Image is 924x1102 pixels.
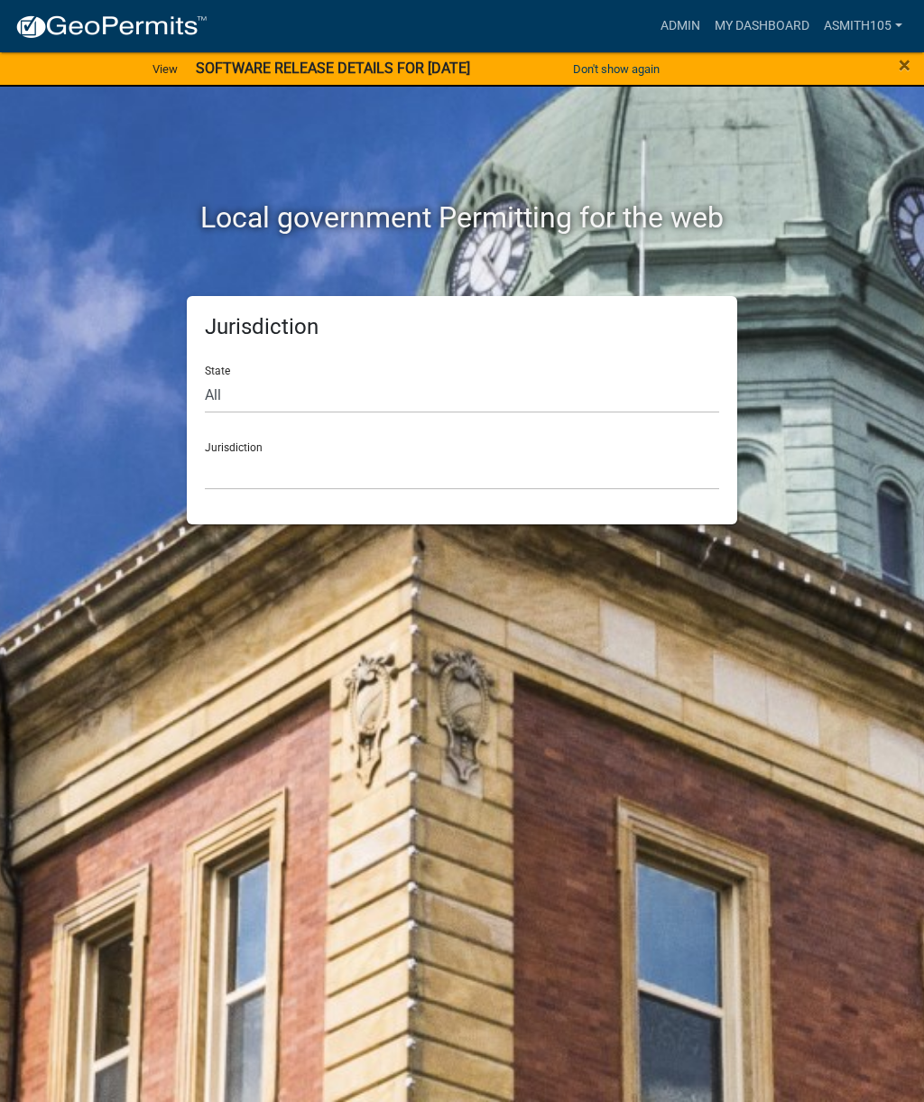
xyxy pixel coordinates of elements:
a: View [145,54,185,84]
button: Don't show again [566,54,667,84]
h2: Local government Permitting for the web [42,200,882,235]
a: asmith105 [817,9,910,43]
button: Close [899,54,910,76]
a: Admin [653,9,707,43]
strong: SOFTWARE RELEASE DETAILS FOR [DATE] [196,60,470,77]
a: My Dashboard [707,9,817,43]
span: × [899,52,910,78]
h5: Jurisdiction [205,314,719,340]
